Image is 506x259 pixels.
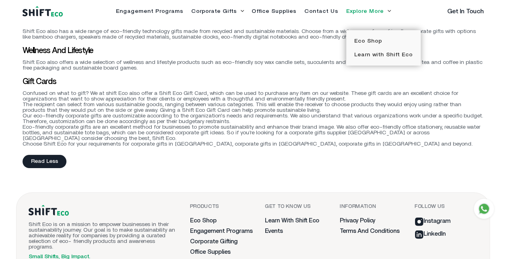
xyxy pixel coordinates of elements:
[415,231,446,237] a: LinkedIn
[190,249,230,255] a: Office Supplies
[346,8,384,14] a: Explore More
[29,222,178,250] p: Shift Eco is on a mission to empower businesses in their sustainability journey. Our goal is to m...
[190,228,252,234] a: Engagement Programs
[23,29,484,40] p: Shift Eco also has a wide range of eco-friendly technology gifts made from recycled and sustainab...
[415,218,450,224] a: Instagram
[191,8,237,14] a: Corporate Gifts
[116,8,183,14] a: Engagement Programs
[23,155,66,168] div: Read Less
[23,46,484,55] div: Wellness and Lifestyle
[23,141,484,147] p: Choose Shift Eco for your requirements for corporate gifts in [GEOGRAPHIC_DATA], corporate gifts ...
[23,113,484,124] p: Our eco-friendly corporate gifts are customizable according to the organization's needs and requi...
[340,218,375,224] a: Privacy Policy
[354,38,382,44] a: Eco Shop
[265,228,283,234] a: Events
[265,218,319,224] a: Learn with Shift Eco
[190,218,217,224] a: Eco Shop
[252,8,296,14] a: Office Supplies
[354,52,413,58] a: Learn with Shift Eco
[447,8,484,14] a: Get In Touch
[23,90,484,102] p: Confused on what to gift? We at shift Eco also offer a Shift Eco Gift Card, which can be used to ...
[23,60,484,71] p: Shift Eco also offers a wide selection of wellness and lifestyle products such as eco-friendly so...
[23,77,484,86] div: Gift Cards
[190,238,238,245] a: Corporate Gifting
[340,228,399,234] a: Terms and Conditions
[23,102,484,113] p: The recipient can select from various sustainable goods, ranging between various categories. This...
[304,8,338,14] a: Contact Us
[23,124,484,141] p: Eco-friendly corporate gifts are an excellent method for businesses to promote sustainability and...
